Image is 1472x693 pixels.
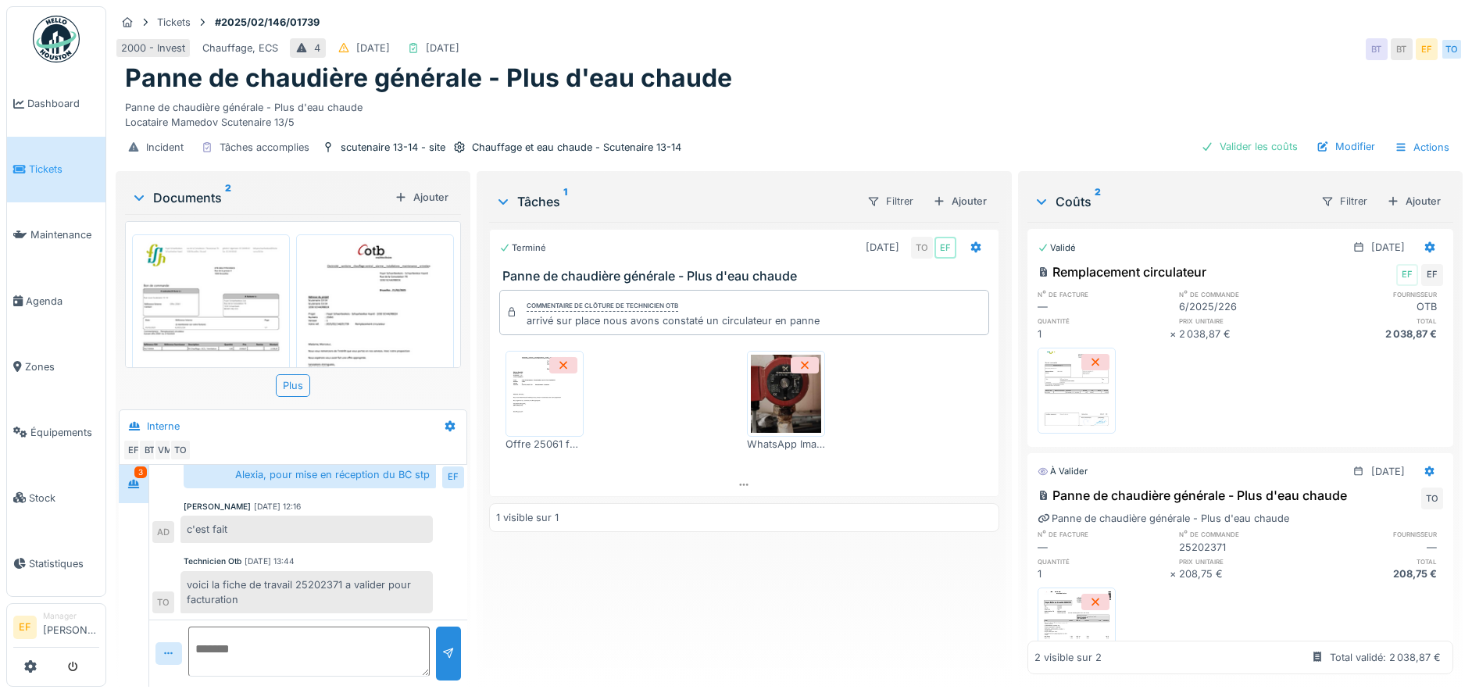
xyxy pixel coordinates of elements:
div: [DATE] 12:16 [254,501,301,513]
div: Filtrer [860,190,920,213]
a: Agenda [7,268,105,334]
div: 2 038,87 € [1179,327,1311,341]
div: 2000 - Invest [121,41,185,55]
div: [DATE] [356,41,390,55]
h6: quantité [1038,556,1170,566]
span: Dashboard [27,96,99,111]
a: Zones [7,334,105,399]
span: Tickets [29,162,99,177]
div: arrivé sur place nous avons constaté un circulateur en panne [527,313,820,328]
div: AD [152,521,174,543]
div: Modifier [1310,136,1381,157]
div: BT [1391,38,1413,60]
div: Ajouter [927,191,993,212]
h6: total [1311,556,1443,566]
div: 2 visible sur 2 [1034,650,1102,665]
img: 10gjn6hzdjzf5807c17nfvb5d600 [509,355,580,433]
div: EF [1396,264,1418,286]
div: Panne de chaudière générale - Plus d'eau chaude [1038,486,1347,505]
div: TO [170,439,191,461]
div: 2 038,87 € [1311,327,1443,341]
div: Chauffage et eau chaude - Scutenaire 13-14 [472,140,681,155]
img: gnt7gbpsnxsyf8k0xuz7xtabl7ng [136,238,286,450]
div: × [1170,327,1180,341]
div: Validé [1038,241,1076,255]
div: [DATE] [1371,240,1405,255]
div: 25202371 [1179,540,1311,555]
div: Chauffage, ECS [202,41,278,55]
div: Plus [276,374,310,397]
div: 4 [314,41,320,55]
div: 1 visible sur 1 [496,510,559,525]
div: [DATE] [866,240,899,255]
div: BT [1366,38,1388,60]
li: EF [13,616,37,639]
div: Commentaire de clôture de Technicien Otb [527,301,678,312]
div: 208,75 € [1311,566,1443,581]
div: EF [1416,38,1438,60]
h6: prix unitaire [1179,556,1311,566]
div: × [1170,566,1180,581]
div: Actions [1388,136,1456,159]
img: n7bhur8t78ehbeyboqlekdfn69k5 [751,355,821,433]
div: Documents [131,188,388,207]
span: Équipements [30,425,99,440]
h6: fournisseur [1311,289,1443,299]
div: Tâches accomplies [220,140,309,155]
a: Maintenance [7,202,105,268]
div: c'est fait [180,516,433,543]
div: EF [934,237,956,259]
sup: 1 [563,192,567,211]
div: 208,75 € [1179,566,1311,581]
span: Stock [29,491,99,505]
a: Dashboard [7,71,105,137]
div: 1 [1038,566,1170,581]
div: Tâches [495,192,854,211]
div: Tickets [157,15,191,30]
div: TO [1441,38,1463,60]
div: Ajouter [388,187,455,208]
div: Panne de chaudière générale - Plus d'eau chaude Locataire Mamedov Scutenaire 13/5 [125,94,1453,130]
div: OTB [1311,299,1443,314]
div: TO [1421,488,1443,509]
div: Technicien Otb [184,555,241,567]
div: — [1038,299,1170,314]
div: 1 [1038,327,1170,341]
div: Remplacement circulateur [1038,263,1206,281]
div: [DATE] 13:44 [245,555,295,567]
a: Stock [7,465,105,530]
div: Interne [147,419,180,434]
div: TO [152,591,174,613]
div: — [1311,540,1443,555]
h3: Panne de chaudière générale - Plus d'eau chaude [502,269,992,284]
img: Badge_color-CXgf-gQk.svg [33,16,80,63]
li: [PERSON_NAME] [43,610,99,644]
div: [DATE] [1371,464,1405,479]
a: EF Manager[PERSON_NAME] [13,610,99,648]
div: Manager [43,610,99,622]
img: lnwoce6zmf201j0uy9m907w0v9rx [1041,352,1112,430]
div: Ajouter [1381,191,1447,212]
div: EF [1421,264,1443,286]
div: voici la fiche de travail 25202371 a valider pour facturation [180,571,433,613]
h6: n° de facture [1038,289,1170,299]
div: WhatsApp Image [DATE] à 15.44.02_4a4293e1.jpg [747,437,825,452]
h6: n° de commande [1179,289,1311,299]
div: Terminé [499,241,546,255]
div: Coûts [1034,192,1308,211]
div: [DATE] [426,41,459,55]
div: EF [442,466,464,488]
h6: prix unitaire [1179,316,1311,326]
div: Filtrer [1314,190,1374,213]
div: Panne de chaudière générale - Plus d'eau chaude [1038,511,1289,526]
div: 3 [134,466,147,478]
strong: #2025/02/146/01739 [209,15,326,30]
span: Zones [25,359,99,374]
h6: n° de facture [1038,529,1170,539]
div: 6/2025/226 [1179,299,1311,314]
div: Alexia, pour mise en réception du BC stp [184,461,436,488]
a: Statistiques [7,530,105,596]
img: ztvys20ss5sa8epwgkd5ftwhvfl3 [1041,591,1112,670]
div: BT [138,439,160,461]
div: Total validé: 2 038,87 € [1330,650,1441,665]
